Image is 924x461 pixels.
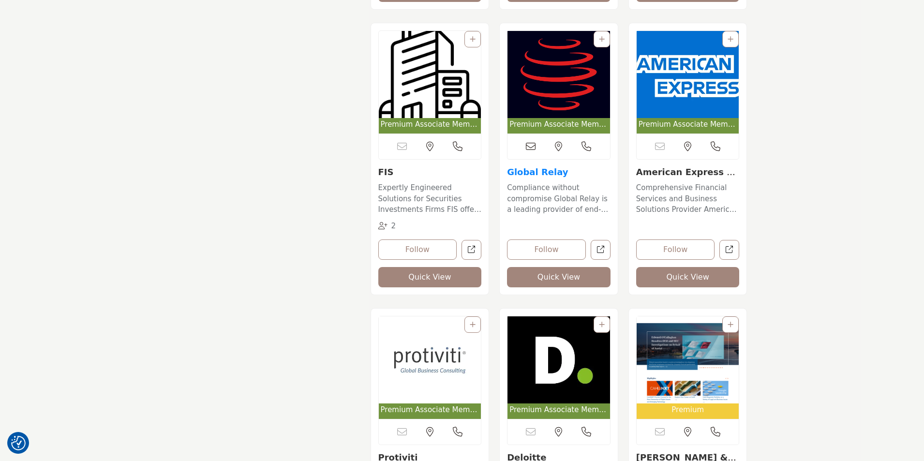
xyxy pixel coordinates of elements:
[470,35,476,43] a: Add To List
[507,180,611,215] a: Compliance without compromise Global Relay is a leading provider of end-to-end compliance solutio...
[379,316,481,419] a: Open Listing in new tab
[378,267,482,287] button: Quick View
[637,31,739,134] a: Open Listing in new tab
[391,222,396,230] span: 2
[378,239,457,260] button: Follow
[378,180,482,215] a: Expertly Engineered Solutions for Securities Investments Firms FIS offers expertly engineered sol...
[637,316,739,419] a: Open Listing in new tab
[381,119,479,130] span: Premium Associate Member
[509,404,608,416] span: Premium Associate Member
[11,436,26,450] img: Revisit consent button
[378,167,482,178] h3: FIS
[507,167,568,177] a: Global Relay
[378,182,482,215] p: Expertly Engineered Solutions for Securities Investments Firms FIS offers expertly engineered sol...
[636,167,740,178] h3: American Express Company
[507,31,610,134] a: Open Listing in new tab
[379,31,481,118] img: FIS
[507,267,611,287] button: Quick View
[719,240,739,260] a: Open american-express-company in new tab
[636,180,740,215] a: Comprehensive Financial Services and Business Solutions Provider American Express offers world-cl...
[378,167,394,177] a: FIS
[637,316,739,403] img: Cahill Gordon & Reindel LLP
[507,239,586,260] button: Follow
[381,404,479,416] span: Premium Associate Member
[599,321,605,328] a: Add To List
[728,321,733,328] a: Add To List
[379,316,481,403] img: Protiviti
[637,31,739,118] img: American Express Company
[591,240,611,260] a: Open global-relay in new tab
[599,35,605,43] a: Add To List
[636,182,740,215] p: Comprehensive Financial Services and Business Solutions Provider American Express offers world-cl...
[507,316,610,419] a: Open Listing in new tab
[11,436,26,450] button: Consent Preferences
[462,240,481,260] a: Open fis in new tab
[636,167,739,188] a: American Express Com...
[636,239,715,260] button: Follow
[507,167,611,178] h3: Global Relay
[671,404,704,416] span: Premium
[509,119,608,130] span: Premium Associate Member
[639,119,737,130] span: Premium Associate Member
[470,321,476,328] a: Add To List
[636,267,740,287] button: Quick View
[728,35,733,43] a: Add To List
[507,316,610,403] img: Deloitte
[507,182,611,215] p: Compliance without compromise Global Relay is a leading provider of end-to-end compliance solutio...
[507,31,610,118] img: Global Relay
[379,31,481,134] a: Open Listing in new tab
[378,221,396,232] div: Followers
